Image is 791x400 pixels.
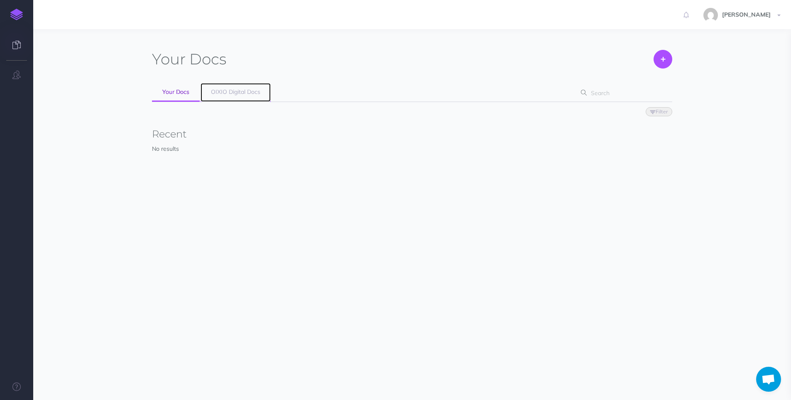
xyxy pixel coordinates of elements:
[646,107,672,116] button: Filter
[10,9,23,20] img: logo-mark.svg
[162,88,189,96] span: Your Docs
[152,129,672,140] h3: Recent
[211,88,260,96] span: OIXIO Digital Docs
[152,144,672,153] p: No results
[718,11,775,18] span: [PERSON_NAME]
[152,83,200,102] a: Your Docs
[201,83,271,102] a: OIXIO Digital Docs
[756,367,781,392] div: Avatud vestlus
[703,8,718,22] img: 04dfba1875f11d852eb94da576efee55.jpg
[588,86,659,101] input: Search
[152,50,186,68] span: Your
[152,50,226,69] h1: Docs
